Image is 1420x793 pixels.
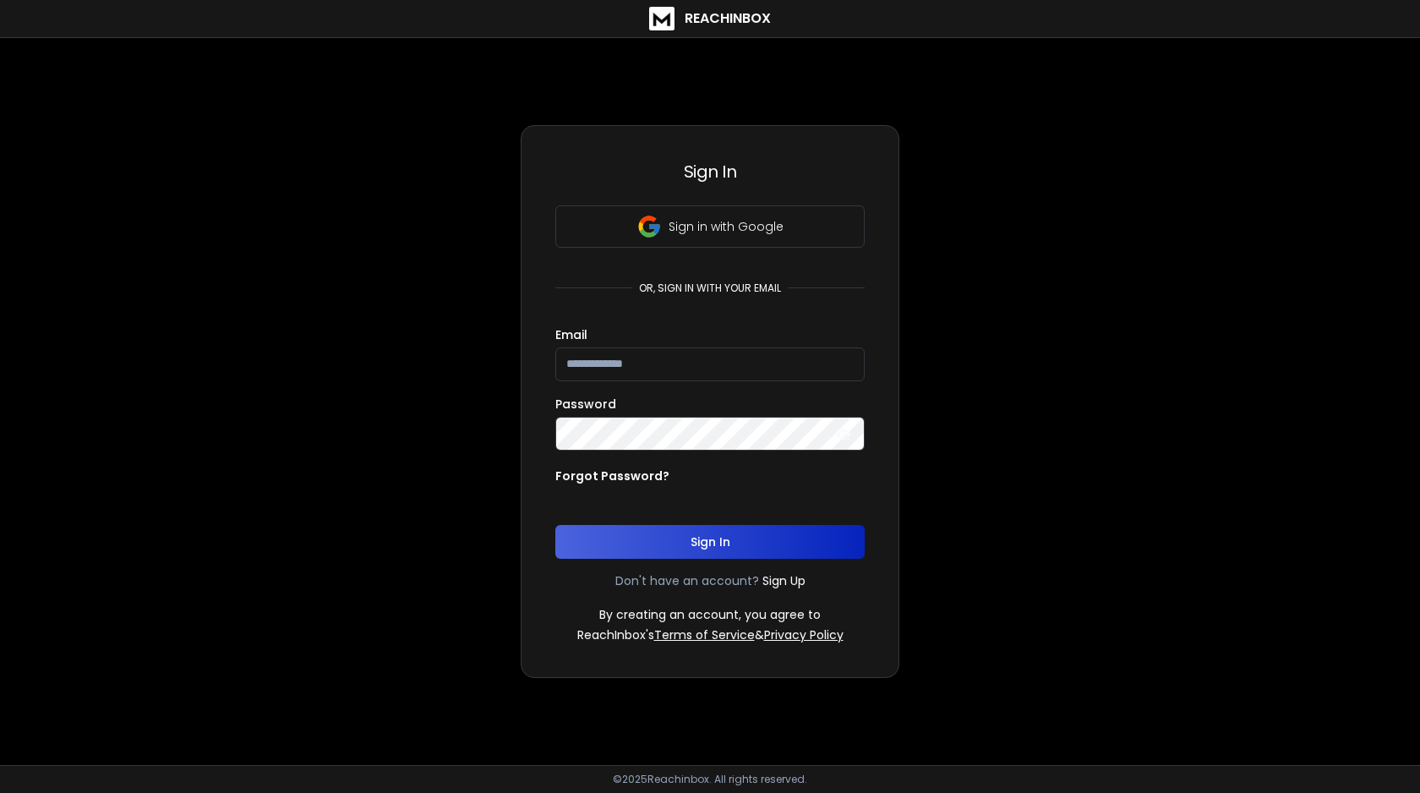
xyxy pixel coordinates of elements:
[555,525,865,559] button: Sign In
[632,282,788,295] p: or, sign in with your email
[685,8,771,29] h1: ReachInbox
[577,626,844,643] p: ReachInbox's &
[654,626,755,643] a: Terms of Service
[555,205,865,248] button: Sign in with Google
[555,398,616,410] label: Password
[555,329,587,341] label: Email
[649,7,674,30] img: logo
[613,773,807,786] p: © 2025 Reachinbox. All rights reserved.
[762,572,806,589] a: Sign Up
[599,606,821,623] p: By creating an account, you agree to
[555,468,669,484] p: Forgot Password?
[764,626,844,643] a: Privacy Policy
[615,572,759,589] p: Don't have an account?
[669,218,784,235] p: Sign in with Google
[649,7,771,30] a: ReachInbox
[555,160,865,183] h3: Sign In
